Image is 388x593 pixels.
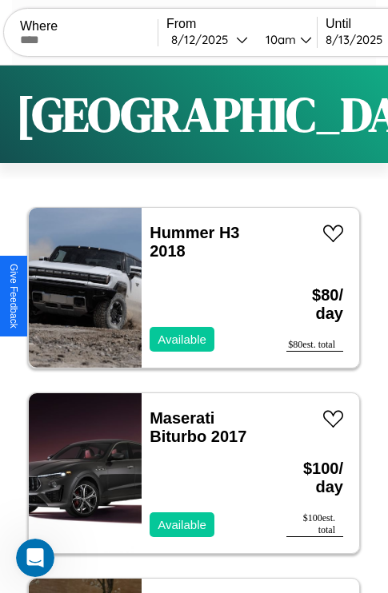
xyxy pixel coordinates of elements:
[166,17,317,31] label: From
[171,32,236,47] div: 8 / 12 / 2025
[150,409,246,445] a: Maserati Biturbo 2017
[253,31,317,48] button: 10am
[286,444,343,512] h3: $ 100 / day
[286,339,343,352] div: $ 80 est. total
[286,270,343,339] h3: $ 80 / day
[158,514,206,535] p: Available
[8,264,19,328] div: Give Feedback
[158,328,206,350] p: Available
[166,31,253,48] button: 8/12/2025
[150,224,239,260] a: Hummer H3 2018
[16,539,54,577] iframe: Intercom live chat
[20,19,158,34] label: Where
[258,32,300,47] div: 10am
[286,512,343,537] div: $ 100 est. total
